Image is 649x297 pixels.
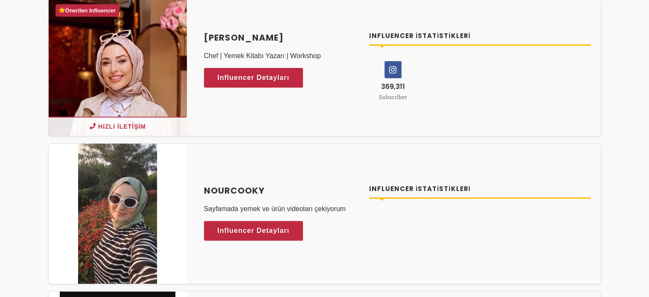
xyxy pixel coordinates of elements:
[379,93,407,101] small: Subscriber
[49,117,187,136] button: Hızlı İletişim
[204,51,359,61] p: Chef | Yemek Kitabı Yazarı | Workshop
[381,82,405,91] span: 369,311
[204,184,359,197] a: Nourcooky
[218,71,290,84] span: Influencer Detayları
[369,184,591,194] h4: Influencer İstatistikleri
[218,224,290,237] span: Influencer Detayları
[369,31,591,41] h4: Influencer İstatistikleri
[204,68,303,88] a: Influencer Detayları
[204,204,359,214] p: Sayfamada yemek ve ürün videoları çekiyorum
[55,4,119,17] div: Önerilen Influencer
[204,31,359,44] a: [PERSON_NAME]
[204,221,303,241] a: Influencer Detayları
